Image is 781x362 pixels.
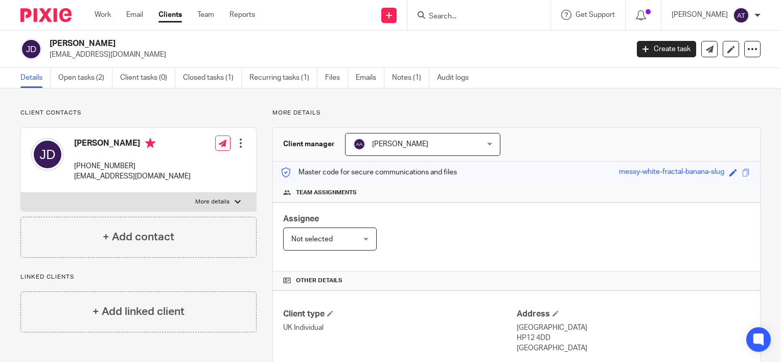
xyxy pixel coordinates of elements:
p: Master code for secure communications and files [281,167,457,177]
span: [PERSON_NAME] [372,141,428,148]
p: More details [272,109,761,117]
a: Details [20,68,51,88]
a: Closed tasks (1) [183,68,242,88]
a: Recurring tasks (1) [249,68,317,88]
p: Linked clients [20,273,257,281]
img: svg%3E [733,7,749,24]
span: Assignee [283,215,319,223]
a: Reports [229,10,255,20]
p: More details [195,198,229,206]
a: Notes (1) [392,68,429,88]
h4: + Add linked client [93,304,185,320]
span: Other details [296,277,342,285]
h4: [PERSON_NAME] [74,138,191,151]
p: [EMAIL_ADDRESS][DOMAIN_NAME] [74,171,191,182]
p: HP12 4DD [517,333,750,343]
p: [GEOGRAPHIC_DATA] [517,323,750,333]
i: Primary [145,138,155,148]
a: Email [126,10,143,20]
img: svg%3E [353,138,365,150]
a: Client tasks (0) [120,68,175,88]
span: Team assignments [296,189,357,197]
span: Not selected [291,236,333,243]
p: UK Individual [283,323,516,333]
p: [EMAIL_ADDRESS][DOMAIN_NAME] [50,50,622,60]
a: Emails [356,68,384,88]
span: Get Support [576,11,615,18]
h4: + Add contact [103,229,174,245]
p: [PERSON_NAME] [672,10,728,20]
p: Client contacts [20,109,257,117]
a: Team [197,10,214,20]
img: svg%3E [20,38,42,60]
h4: Client type [283,309,516,320]
p: [GEOGRAPHIC_DATA] [517,343,750,353]
a: Audit logs [437,68,476,88]
a: Files [325,68,348,88]
div: messy-white-fractal-banana-slug [619,167,724,178]
a: Clients [158,10,182,20]
h4: Address [517,309,750,320]
h3: Client manager [283,139,335,149]
img: Pixie [20,8,72,22]
p: [PHONE_NUMBER] [74,161,191,171]
h2: [PERSON_NAME] [50,38,507,49]
a: Open tasks (2) [58,68,112,88]
a: Work [95,10,111,20]
img: svg%3E [31,138,64,171]
a: Create task [637,41,696,57]
input: Search [428,12,520,21]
